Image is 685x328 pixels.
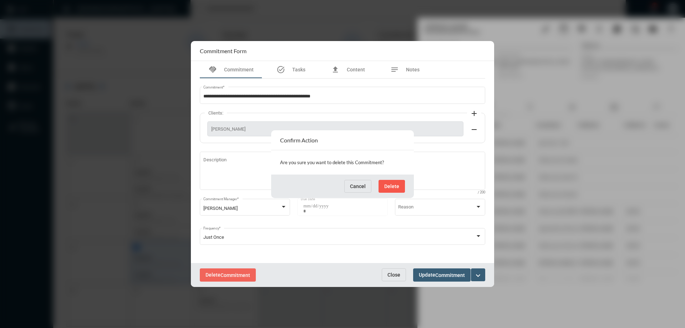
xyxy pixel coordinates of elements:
h2: Confirm Action [280,137,318,143]
button: Cancel [344,180,371,193]
p: Are you sure you want to delete this Commitment? [280,157,405,167]
span: Cancel [350,183,366,189]
button: Delete [379,180,405,193]
span: Delete [384,183,399,189]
